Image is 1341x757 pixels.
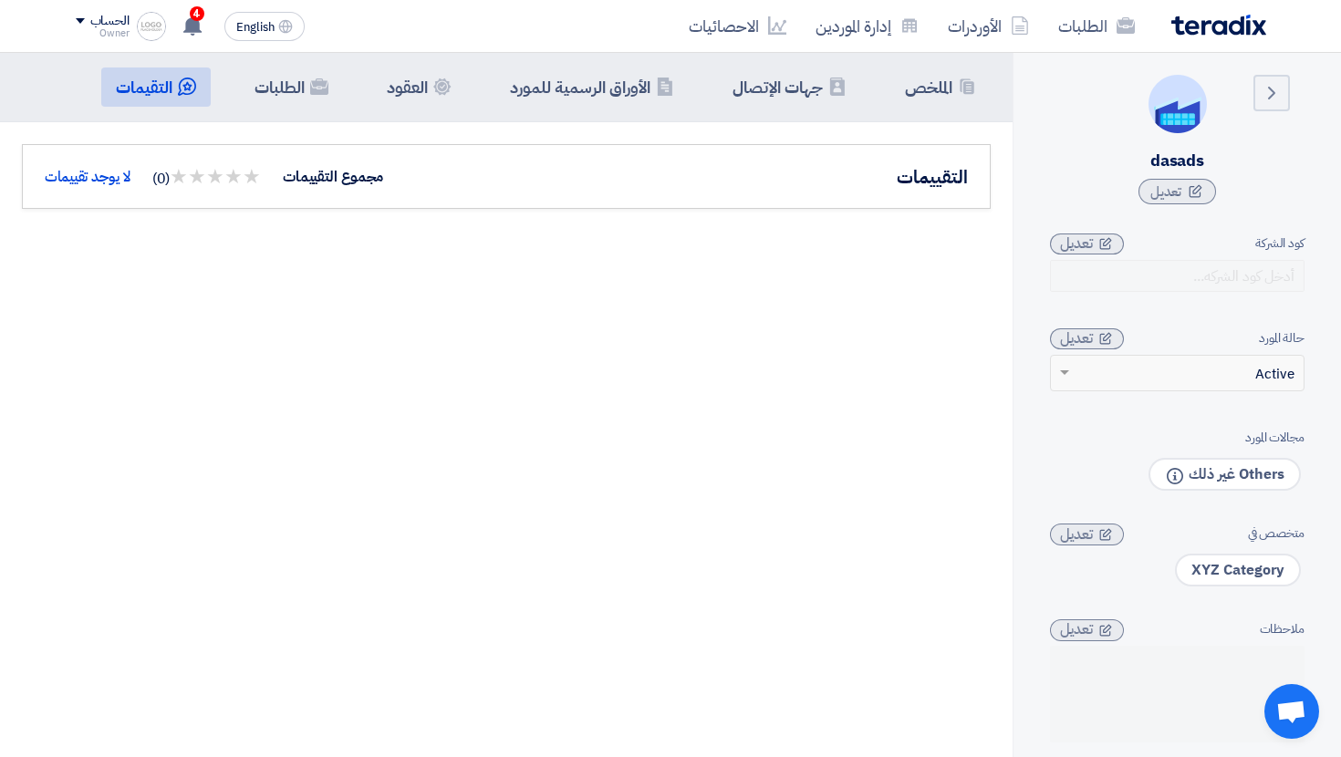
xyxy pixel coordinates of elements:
[1255,364,1294,385] span: Active
[510,77,650,98] h5: الأوراق الرسمية للمورد
[1050,619,1305,638] div: ملاحظات
[1050,524,1305,543] div: متخصص في
[206,161,224,192] span: ★
[243,161,261,192] span: ★
[170,161,188,192] span: ★
[1175,554,1301,586] span: XYZ Category
[674,5,801,47] a: الاحصائيات
[224,161,243,192] span: ★
[152,161,261,192] div: (0)
[1050,260,1305,292] input: أدخل كود الشركه...
[116,77,172,98] h5: التقيمات
[283,166,384,188] div: مجموع التقييمات
[1149,458,1301,492] span: Others غير ذلك
[933,5,1044,47] a: الأوردرات
[1050,328,1305,347] div: حالة المورد
[90,14,130,29] div: الحساب
[1050,233,1305,253] div: كود الشركة
[1050,428,1305,447] div: مجالات المورد
[1060,524,1093,545] span: تعديل
[255,77,305,98] h5: الطلبات
[1150,181,1181,202] span: تعديل
[45,166,130,188] div: لا يوجد تقييمات
[190,6,204,21] span: 4
[733,77,823,98] h5: جهات الإتصال
[1060,618,1093,640] span: تعديل
[897,165,968,189] h4: التقييمات
[1171,15,1266,36] img: Teradix logo
[137,12,166,41] img: logoPlaceholder_1757598233272.jpg
[1264,684,1319,739] div: Open chat
[1060,327,1093,349] span: تعديل
[1044,5,1149,47] a: الطلبات
[76,28,130,38] div: Owner
[236,21,275,34] span: English
[387,77,428,98] h5: العقود
[801,5,933,47] a: إدارة الموردين
[188,161,206,192] span: ★
[905,77,952,98] h5: الملخص
[1150,151,1204,170] div: dasads
[224,12,305,41] button: English
[1060,233,1093,254] span: تعديل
